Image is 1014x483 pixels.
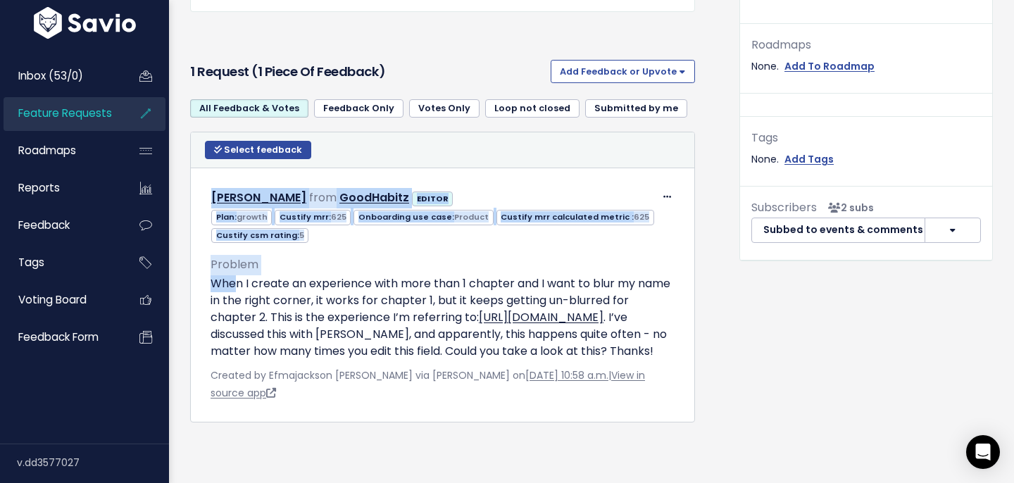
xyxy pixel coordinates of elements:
span: Inbox (53/0) [18,68,83,83]
a: Reports [4,172,117,204]
div: Open Intercom Messenger [966,435,1000,469]
span: Roadmaps [18,143,76,158]
a: Loop not closed [485,99,580,118]
span: <p><strong>Subscribers</strong><br><br> - Renee Scrybalo<br> - Efma Rosario<br> </p> [822,201,874,215]
a: GoodHabitz [339,189,409,206]
span: Custify csm rating: [211,228,308,243]
h3: 1 Request (1 piece of Feedback) [190,62,545,82]
a: Add Tags [784,151,834,168]
div: v.dd3577027 [17,444,169,481]
a: Feedback Only [314,99,403,118]
span: Custify mrr: [275,210,351,225]
a: [PERSON_NAME] [211,189,306,206]
a: Roadmaps [4,134,117,167]
a: Feedback [4,209,117,241]
div: Roadmaps [751,35,981,56]
img: logo-white.9d6f32f41409.svg [30,7,139,39]
div: Tags [751,128,981,149]
strong: EDITOR [417,193,449,204]
a: Votes Only [409,99,480,118]
a: Submitted by me [585,99,687,118]
span: Feedback form [18,330,99,344]
span: 625 [331,211,346,222]
span: Feature Requests [18,106,112,120]
a: [URL][DOMAIN_NAME] [479,309,603,325]
a: Inbox (53/0) [4,60,117,92]
span: Created by Efmajackson [PERSON_NAME] via [PERSON_NAME] on | [211,368,645,400]
span: Product [454,211,489,222]
span: Custify mrr calculated metric : [496,210,654,225]
p: When I create an experience with more than 1 chapter and I want to blur my name in the right corn... [211,275,675,360]
span: growth [237,211,268,222]
span: Tags [18,255,44,270]
button: Select feedback [205,141,311,159]
span: Problem [211,256,258,272]
a: Feedback form [4,321,117,353]
span: from [309,189,337,206]
a: All Feedback & Votes [190,99,308,118]
span: Reports [18,180,60,195]
button: Subbed to events & comments [751,218,925,243]
span: 5 [299,230,304,241]
button: Add Feedback or Upvote [551,60,695,82]
a: [DATE] 10:58 a.m. [525,368,608,382]
a: Voting Board [4,284,117,316]
span: Voting Board [18,292,87,307]
a: Add To Roadmap [784,58,875,75]
span: Onboarding use case: [353,210,493,225]
span: Subscribers [751,199,817,215]
div: None. [751,58,981,75]
span: 625 [634,211,649,222]
a: View in source app [211,368,645,400]
a: Feature Requests [4,97,117,130]
span: Feedback [18,218,70,232]
span: Select feedback [224,144,302,156]
a: Tags [4,246,117,279]
div: None. [751,151,981,168]
span: Plan: [211,210,272,225]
